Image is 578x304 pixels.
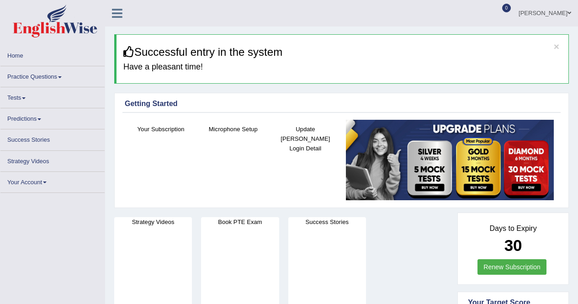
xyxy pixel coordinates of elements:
[477,259,546,275] a: Renew Subscription
[274,124,337,153] h4: Update [PERSON_NAME] Login Detail
[125,98,558,109] div: Getting Started
[288,217,366,227] h4: Success Stories
[504,236,522,254] b: 30
[202,124,265,134] h4: Microphone Setup
[201,217,279,227] h4: Book PTE Exam
[123,46,562,58] h3: Successful entry in the system
[114,217,192,227] h4: Strategy Videos
[0,45,105,63] a: Home
[0,172,105,190] a: Your Account
[468,224,558,233] h4: Days to Expiry
[0,66,105,84] a: Practice Questions
[0,129,105,147] a: Success Stories
[129,124,192,134] h4: Your Subscription
[554,42,559,51] button: ×
[0,151,105,169] a: Strategy Videos
[346,120,554,200] img: small5.jpg
[0,108,105,126] a: Predictions
[123,63,562,72] h4: Have a pleasant time!
[0,87,105,105] a: Tests
[502,4,511,12] span: 0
